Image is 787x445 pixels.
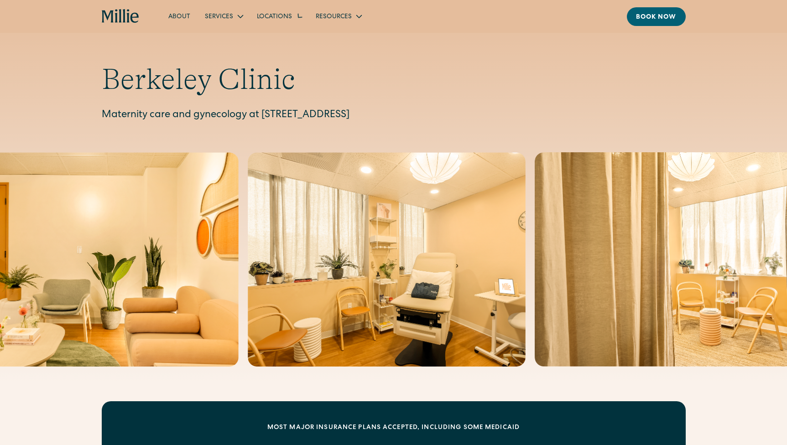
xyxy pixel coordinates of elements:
[316,12,352,22] div: Resources
[627,7,686,26] a: Book now
[102,108,686,123] p: Maternity care and gynecology at [STREET_ADDRESS]
[257,12,292,22] div: Locations
[161,9,198,24] a: About
[308,9,368,24] div: Resources
[198,9,250,24] div: Services
[102,62,686,97] h1: Berkeley Clinic
[205,12,233,22] div: Services
[267,423,520,433] div: MOST MAJOR INSURANCE PLANS ACCEPTED, INCLUDING some MEDICAID
[102,9,140,24] a: home
[636,13,677,22] div: Book now
[250,9,308,24] div: Locations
